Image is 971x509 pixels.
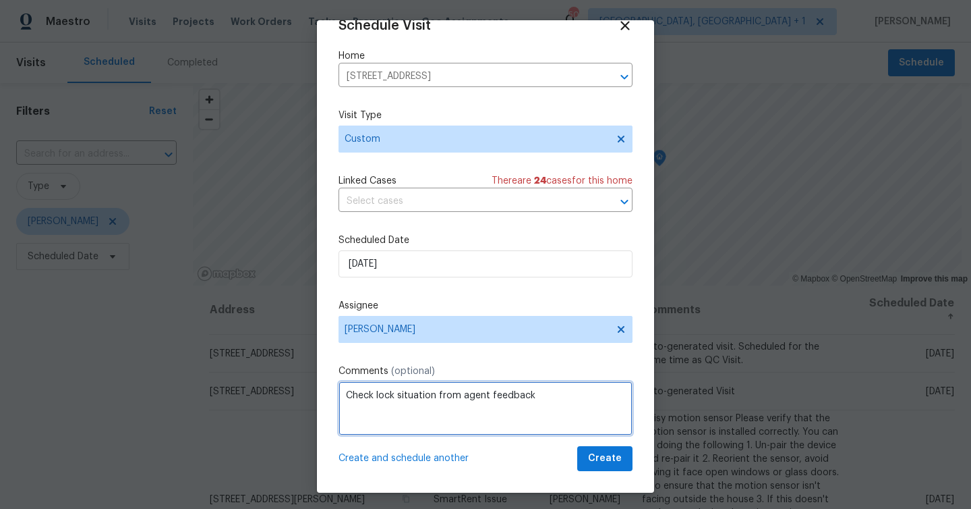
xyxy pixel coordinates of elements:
input: Enter in an address [339,66,595,87]
span: 24 [534,176,546,186]
span: [PERSON_NAME] [345,324,609,335]
span: Create [588,450,622,467]
label: Comments [339,365,632,378]
span: Create and schedule another [339,452,469,465]
span: Custom [345,132,607,146]
label: Scheduled Date [339,234,632,247]
label: Assignee [339,299,632,313]
span: (optional) [391,367,435,376]
label: Visit Type [339,109,632,122]
button: Open [615,192,634,211]
input: M/D/YYYY [339,250,632,277]
input: Select cases [339,191,595,212]
span: Linked Cases [339,174,396,188]
span: There are case s for this home [492,174,632,188]
label: Home [339,49,632,63]
span: Schedule Visit [339,19,431,32]
textarea: Check lock situation from agent feedback [339,381,632,435]
span: Close [618,18,632,33]
button: Create [577,446,632,471]
button: Open [615,68,634,86]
